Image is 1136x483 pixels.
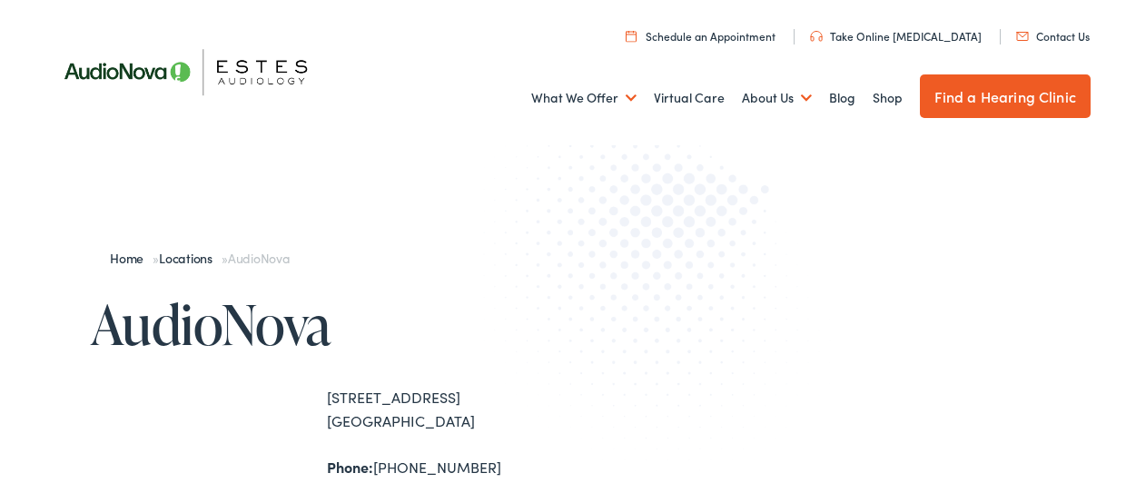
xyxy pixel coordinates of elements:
img: utility icon [626,30,637,42]
div: [STREET_ADDRESS] [GEOGRAPHIC_DATA] [327,386,568,432]
a: Blog [829,64,855,132]
a: What We Offer [531,64,637,132]
img: utility icon [1016,32,1029,41]
a: Find a Hearing Clinic [920,74,1091,118]
h1: AudioNova [91,294,568,354]
a: About Us [742,64,812,132]
a: Shop [873,64,903,132]
strong: Phone: [327,457,373,477]
a: Locations [159,249,222,267]
a: Schedule an Appointment [626,28,775,44]
span: » » [110,249,290,267]
span: AudioNova [228,249,290,267]
img: utility icon [810,31,823,42]
a: Contact Us [1016,28,1090,44]
a: Home [110,249,153,267]
a: Virtual Care [654,64,725,132]
a: Take Online [MEDICAL_DATA] [810,28,982,44]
